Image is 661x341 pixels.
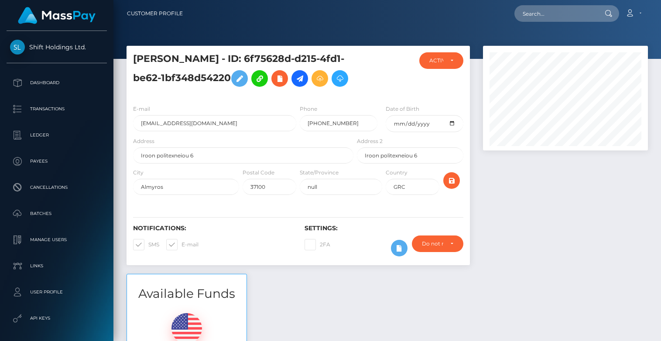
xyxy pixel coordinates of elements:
[133,225,291,232] h6: Notifications:
[10,102,103,116] p: Transactions
[386,105,419,113] label: Date of Birth
[7,229,107,251] a: Manage Users
[10,207,103,220] p: Batches
[7,203,107,225] a: Batches
[127,285,247,302] h3: Available Funds
[10,181,103,194] p: Cancellations
[10,312,103,325] p: API Keys
[133,105,150,113] label: E-mail
[166,239,199,250] label: E-mail
[7,255,107,277] a: Links
[243,169,274,177] label: Postal Code
[133,239,159,250] label: SMS
[514,5,596,22] input: Search...
[127,4,183,23] a: Customer Profile
[10,286,103,299] p: User Profile
[10,155,103,168] p: Payees
[291,70,308,87] a: Initiate Payout
[386,169,408,177] label: Country
[133,52,349,91] h5: [PERSON_NAME] - ID: 6f75628d-d215-4fd1-be62-1bf348d54220
[429,57,443,64] div: ACTIVE
[412,235,463,252] button: Do not require
[133,137,154,145] label: Address
[133,169,144,177] label: City
[419,52,463,69] button: ACTIVE
[10,40,25,55] img: Shift Holdings Ltd.
[7,150,107,172] a: Payees
[10,259,103,273] p: Links
[7,72,107,94] a: Dashboard
[7,177,107,198] a: Cancellations
[7,98,107,120] a: Transactions
[305,239,330,250] label: 2FA
[300,105,317,113] label: Phone
[10,76,103,89] p: Dashboard
[7,307,107,329] a: API Keys
[422,240,443,247] div: Do not require
[305,225,463,232] h6: Settings:
[18,7,96,24] img: MassPay Logo
[10,233,103,246] p: Manage Users
[7,281,107,303] a: User Profile
[7,43,107,51] span: Shift Holdings Ltd.
[7,124,107,146] a: Ledger
[357,137,383,145] label: Address 2
[10,129,103,142] p: Ledger
[300,169,339,177] label: State/Province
